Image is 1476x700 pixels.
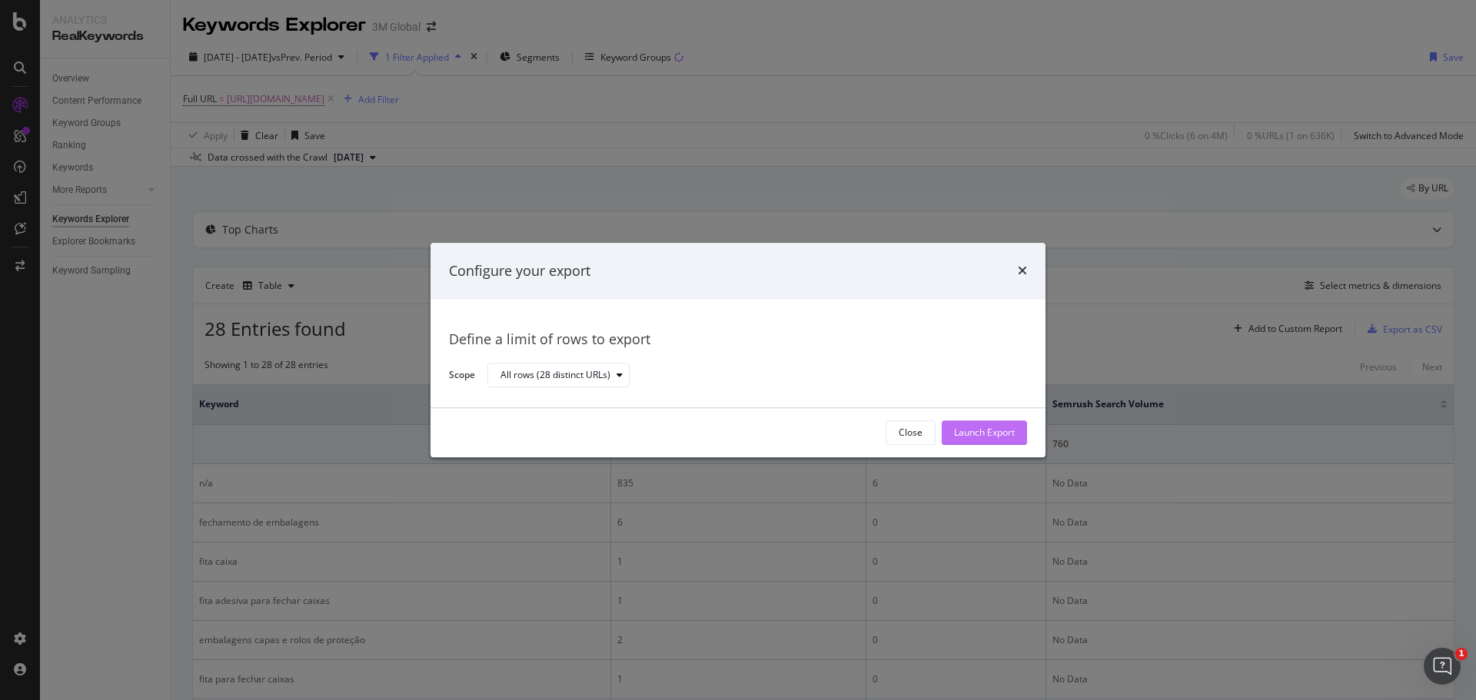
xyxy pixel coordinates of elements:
div: Close [899,426,922,440]
iframe: Intercom live chat [1424,648,1461,685]
div: Configure your export [449,261,590,281]
div: Define a limit of rows to export [449,330,1027,350]
div: times [1018,261,1027,281]
button: All rows (28 distinct URLs) [487,363,630,388]
button: Close [886,420,936,445]
div: All rows (28 distinct URLs) [500,371,610,380]
button: Launch Export [942,420,1027,445]
div: modal [430,243,1045,457]
label: Scope [449,368,475,385]
span: 1 [1455,648,1468,660]
div: Launch Export [954,426,1015,440]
